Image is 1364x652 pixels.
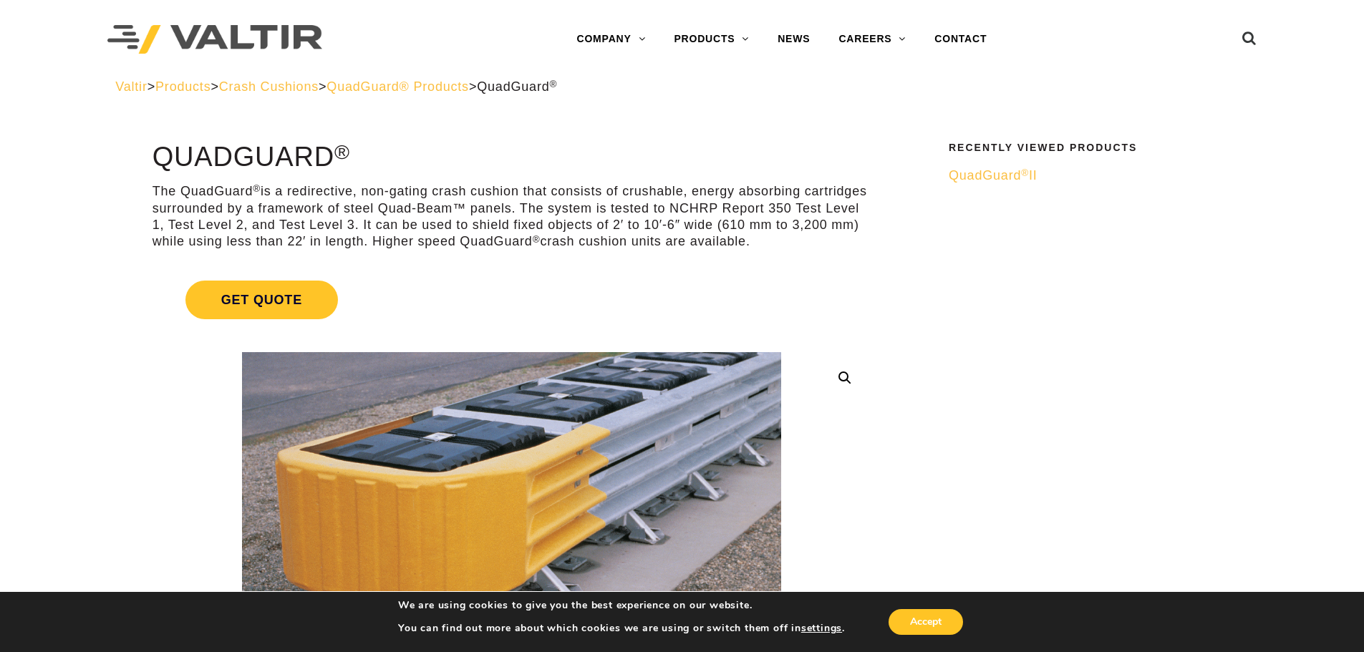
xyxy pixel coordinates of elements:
[920,25,1001,54] a: CONTACT
[115,79,147,94] a: Valtir
[398,599,845,612] p: We are using cookies to give you the best experience on our website.
[824,25,920,54] a: CAREERS
[1021,167,1029,178] sup: ®
[153,142,871,172] h1: QuadGuard
[659,25,763,54] a: PRODUCTS
[889,609,963,635] button: Accept
[477,79,557,94] span: QuadGuard
[155,79,211,94] a: Products
[763,25,824,54] a: NEWS
[334,140,350,163] sup: ®
[398,622,845,635] p: You can find out more about which cookies we are using or switch them off in .
[219,79,319,94] a: Crash Cushions
[185,281,338,319] span: Get Quote
[949,168,1037,183] span: QuadGuard II
[153,263,871,336] a: Get Quote
[327,79,469,94] a: QuadGuard® Products
[153,183,871,250] p: The QuadGuard is a redirective, non-gating crash cushion that consists of crushable, energy absor...
[562,25,659,54] a: COMPANY
[533,234,541,245] sup: ®
[550,79,558,89] sup: ®
[115,79,1249,95] div: > > > >
[107,25,322,54] img: Valtir
[949,142,1239,153] h2: Recently Viewed Products
[801,622,842,635] button: settings
[949,167,1239,184] a: QuadGuard®II
[253,183,261,194] sup: ®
